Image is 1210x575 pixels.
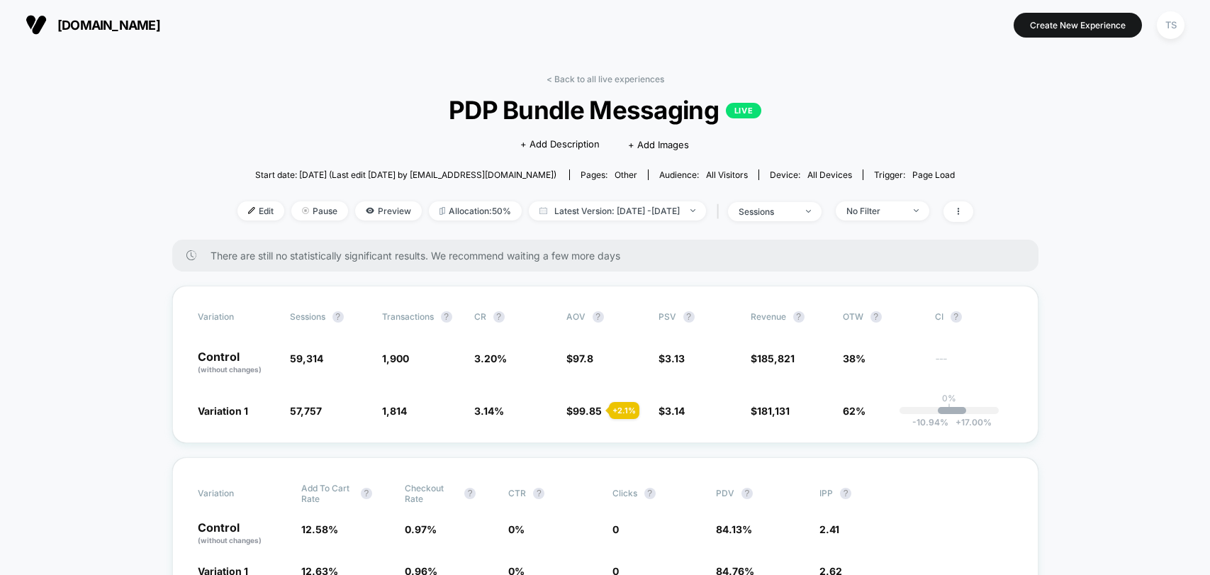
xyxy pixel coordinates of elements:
span: $ [751,405,790,417]
span: 12.58 % [301,523,338,535]
span: 3.14 [665,405,685,417]
div: Audience: [659,169,748,180]
span: OTW [843,311,921,323]
button: ? [683,311,695,323]
div: No Filter [846,206,903,216]
button: ? [793,311,805,323]
img: end [806,210,811,213]
button: ? [644,488,656,499]
span: Preview [355,201,422,220]
span: $ [659,352,685,364]
span: AOV [566,311,586,322]
button: ? [464,488,476,499]
span: + [956,417,961,428]
span: CI [935,311,1013,323]
div: Pages: [581,169,637,180]
span: Transactions [382,311,434,322]
span: other [615,169,637,180]
span: 62% [843,405,866,417]
p: Control [198,351,276,375]
p: | [948,403,951,414]
span: All Visitors [706,169,748,180]
button: TS [1153,11,1189,40]
button: Create New Experience [1014,13,1142,38]
span: 99.85 [573,405,602,417]
span: Latest Version: [DATE] - [DATE] [529,201,706,220]
div: TS [1157,11,1184,39]
img: edit [248,207,255,214]
span: Device: [758,169,863,180]
a: < Back to all live experiences [547,74,664,84]
span: + Add Images [628,139,689,150]
span: Checkout Rate [405,483,457,504]
span: Variation [198,483,276,504]
p: 0% [942,393,956,403]
span: Edit [237,201,284,220]
img: end [690,209,695,212]
span: Variation 1 [198,405,248,417]
button: ? [741,488,753,499]
span: Page Load [912,169,955,180]
button: ? [441,311,452,323]
img: end [914,209,919,212]
span: PSV [659,311,676,322]
button: ? [493,311,505,323]
button: ? [951,311,962,323]
button: ? [593,311,604,323]
span: 2.41 [819,523,839,535]
span: Pause [291,201,348,220]
img: calendar [539,207,547,214]
span: Clicks [612,488,637,498]
span: 38% [843,352,866,364]
span: Revenue [751,311,786,322]
span: 181,131 [757,405,790,417]
span: 84.13 % [716,523,752,535]
span: CTR [508,488,526,498]
button: ? [361,488,372,499]
p: Control [198,522,287,546]
span: $ [566,352,593,364]
span: PDV [716,488,734,498]
span: 3.13 [665,352,685,364]
span: $ [751,352,795,364]
span: 97.8 [573,352,593,364]
span: PDP Bundle Messaging [274,95,936,125]
span: 3.14 % [474,405,504,417]
span: 185,821 [757,352,795,364]
span: Add To Cart Rate [301,483,354,504]
span: Start date: [DATE] (Last edit [DATE] by [EMAIL_ADDRESS][DOMAIN_NAME]) [255,169,556,180]
button: [DOMAIN_NAME] [21,13,164,36]
span: $ [659,405,685,417]
img: end [302,207,309,214]
div: sessions [739,206,795,217]
span: (without changes) [198,536,262,545]
span: IPP [819,488,833,498]
span: -10.94 % [912,417,948,428]
span: all devices [807,169,852,180]
span: There are still no statistically significant results. We recommend waiting a few more days [211,250,1010,262]
span: Variation [198,311,276,323]
button: ? [533,488,544,499]
span: + Add Description [520,138,600,152]
span: Allocation: 50% [429,201,522,220]
span: 17.00 % [948,417,992,428]
span: $ [566,405,602,417]
div: Trigger: [874,169,955,180]
button: ? [840,488,851,499]
span: Sessions [290,311,325,322]
span: --- [935,355,1013,375]
span: | [713,201,728,222]
span: 3.20 % [474,352,507,364]
span: 59,314 [290,352,323,364]
span: 0 % [508,523,525,535]
span: [DOMAIN_NAME] [57,18,160,33]
button: ? [870,311,882,323]
span: CR [474,311,486,322]
span: 0.97 % [405,523,437,535]
span: 1,900 [382,352,409,364]
span: 57,757 [290,405,322,417]
span: 0 [612,523,619,535]
img: Visually logo [26,14,47,35]
div: + 2.1 % [609,402,639,419]
p: LIVE [726,103,761,118]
